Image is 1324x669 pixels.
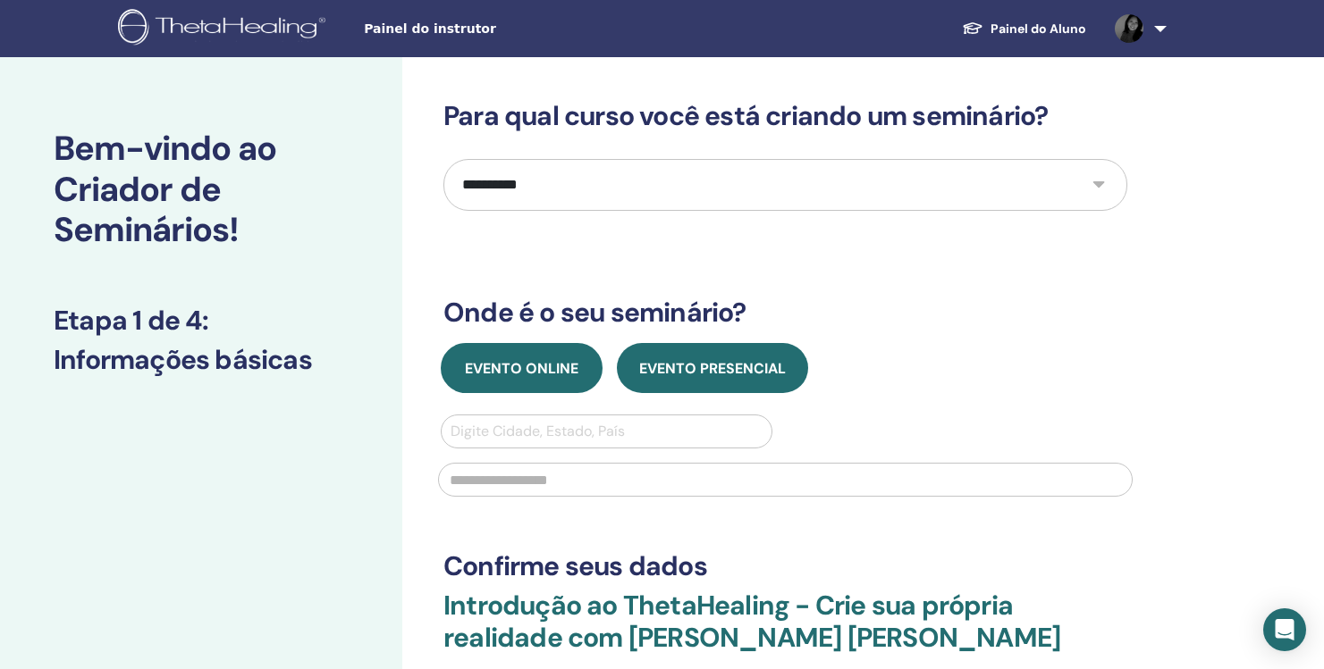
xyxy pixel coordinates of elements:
[639,359,786,378] font: Evento presencial
[54,342,312,377] font: Informações básicas
[1263,608,1306,651] div: Abra o Intercom Messenger
[118,9,332,49] img: logo.png
[628,620,1060,655] font: [PERSON_NAME] [PERSON_NAME]
[364,21,496,36] font: Painel do instrutor
[441,343,603,393] button: Evento online
[465,359,578,378] font: Evento online
[54,126,276,252] font: Bem-vindo ao Criador de Seminários!
[948,12,1101,46] a: Painel do Aluno
[443,548,707,583] font: Confirme seus dados
[443,295,746,330] font: Onde é o seu seminário?
[443,98,1048,133] font: Para qual curso você está criando um seminário?
[54,303,202,338] font: Etapa 1 de 4
[202,303,208,338] font: :
[443,588,1013,655] font: Introdução ao ThetaHealing - Crie sua própria realidade
[1115,14,1143,43] img: default.jpg
[568,620,623,655] font: com
[617,343,808,393] button: Evento presencial
[991,21,1086,37] font: Painel do Aluno
[962,21,983,36] img: graduation-cap-white.svg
